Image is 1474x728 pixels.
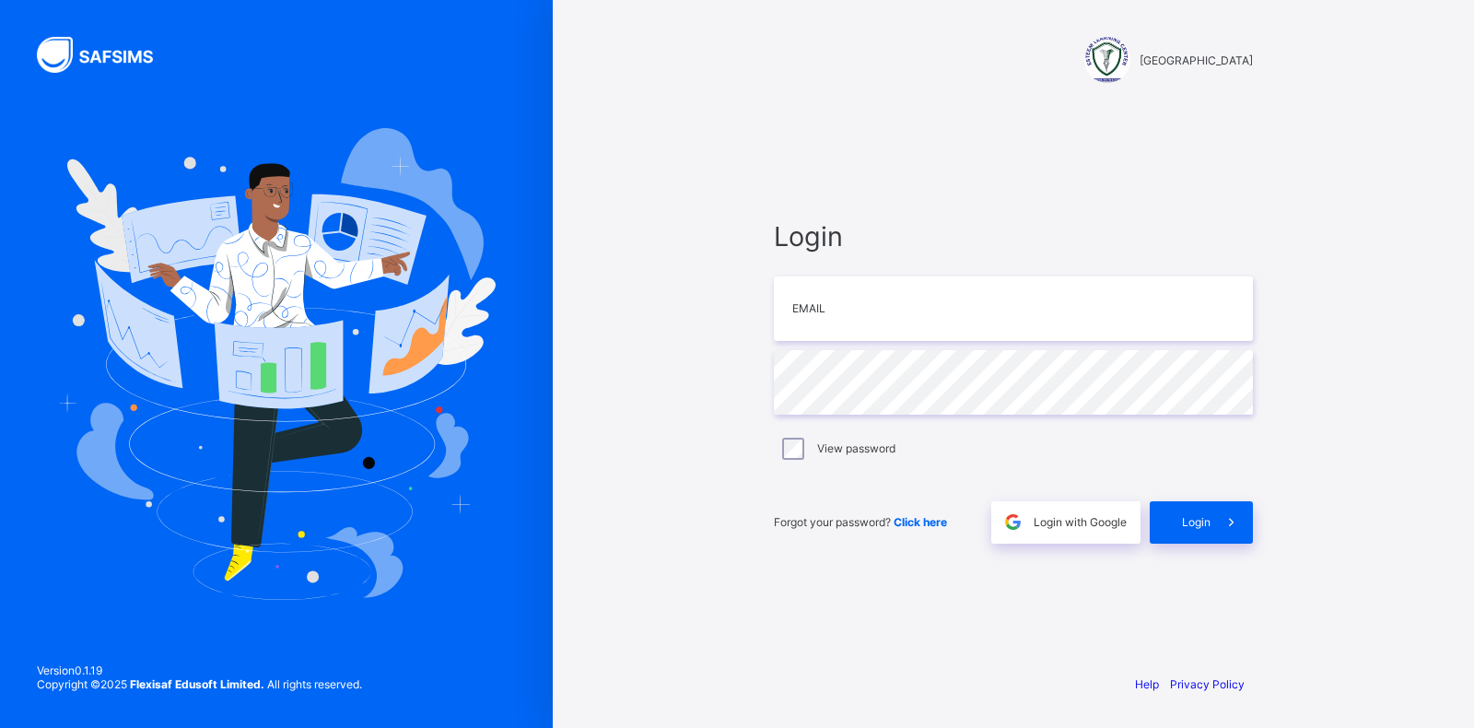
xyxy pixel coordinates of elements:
[57,128,496,600] img: Hero Image
[1135,677,1159,691] a: Help
[1002,511,1024,533] img: google.396cfc9801f0270233282035f929180a.svg
[130,677,264,691] strong: Flexisaf Edusoft Limited.
[817,441,895,455] label: View password
[774,220,1253,252] span: Login
[1182,515,1211,529] span: Login
[1170,677,1245,691] a: Privacy Policy
[774,515,947,529] span: Forgot your password?
[1140,53,1253,67] span: [GEOGRAPHIC_DATA]
[37,677,362,691] span: Copyright © 2025 All rights reserved.
[894,515,947,529] a: Click here
[37,37,175,73] img: SAFSIMS Logo
[37,663,362,677] span: Version 0.1.19
[1034,515,1127,529] span: Login with Google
